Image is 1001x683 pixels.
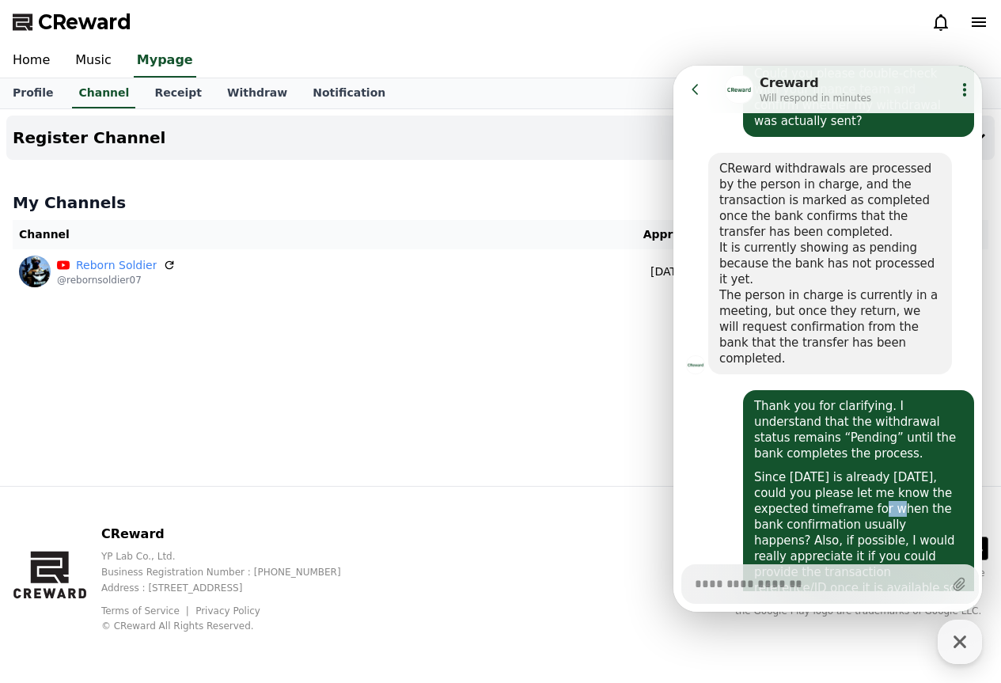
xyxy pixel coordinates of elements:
a: Privacy Policy [195,605,260,617]
a: CReward [13,9,131,35]
p: [DATE] [571,264,768,280]
p: YP Lab Co., Ltd. [101,550,366,563]
a: Terms of Service [101,605,191,617]
p: Address : [STREET_ADDRESS] [101,582,366,594]
button: Register Channel [6,116,995,160]
th: Channel [13,220,564,249]
h4: Register Channel [13,129,165,146]
a: Notification [300,78,398,108]
a: Mypage [134,44,196,78]
a: Withdraw [214,78,300,108]
p: CReward [101,525,366,544]
img: Reborn Soldier [19,256,51,287]
p: @rebornsoldier07 [57,274,176,286]
span: CReward [38,9,131,35]
th: Approve [564,220,775,249]
a: Reborn Soldier [76,257,157,274]
a: Music [63,44,124,78]
p: © CReward All Rights Reserved. [101,620,366,632]
a: Channel [72,78,135,108]
h4: My Channels [13,192,988,214]
iframe: Channel chat [673,66,982,612]
a: Receipt [142,78,214,108]
p: Business Registration Number : [PHONE_NUMBER] [101,566,366,579]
